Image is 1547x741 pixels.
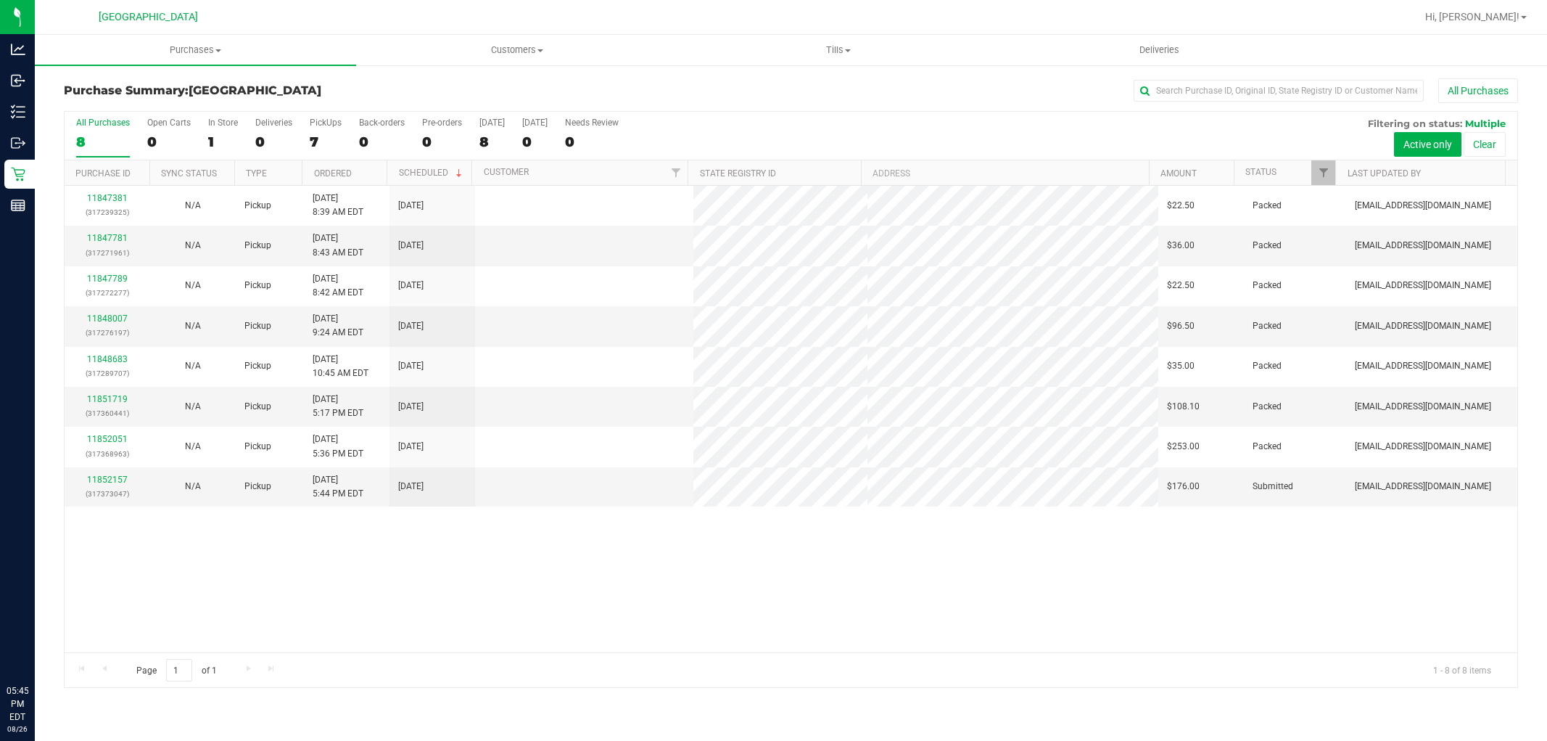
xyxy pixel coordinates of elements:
[479,134,505,150] div: 8
[76,134,130,150] div: 8
[76,118,130,128] div: All Purchases
[1355,480,1491,494] span: [EMAIL_ADDRESS][DOMAIN_NAME]
[398,359,424,373] span: [DATE]
[313,473,363,501] span: [DATE] 5:44 PM EDT
[244,279,271,292] span: Pickup
[1368,118,1462,129] span: Filtering on status:
[11,42,25,57] inline-svg: Analytics
[398,319,424,333] span: [DATE]
[359,134,405,150] div: 0
[422,134,462,150] div: 0
[166,659,192,681] input: 1
[398,239,424,253] span: [DATE]
[1348,168,1421,179] a: Last Updated By
[7,724,28,734] p: 08/26
[1167,319,1195,333] span: $96.50
[244,440,271,454] span: Pickup
[161,168,217,179] a: Sync Status
[185,200,201,210] span: Not Applicable
[87,475,128,485] a: 11852157
[399,168,465,178] a: Scheduled
[1355,440,1491,454] span: [EMAIL_ADDRESS][DOMAIN_NAME]
[398,199,424,213] span: [DATE]
[398,279,424,292] span: [DATE]
[208,118,238,128] div: In Store
[244,480,271,494] span: Pickup
[1253,480,1293,494] span: Submitted
[244,199,271,213] span: Pickup
[99,11,198,23] span: [GEOGRAPHIC_DATA]
[185,280,201,290] span: Not Applicable
[185,199,201,213] button: N/A
[313,433,363,460] span: [DATE] 5:36 PM EDT
[479,118,505,128] div: [DATE]
[244,239,271,253] span: Pickup
[700,168,776,179] a: State Registry ID
[1253,440,1282,454] span: Packed
[246,168,267,179] a: Type
[1253,359,1282,373] span: Packed
[422,118,462,128] div: Pre-orders
[208,134,238,150] div: 1
[1253,400,1282,414] span: Packed
[185,361,201,371] span: Not Applicable
[73,406,141,420] p: (317360441)
[1167,359,1195,373] span: $35.00
[522,134,548,150] div: 0
[185,481,201,491] span: Not Applicable
[73,487,141,501] p: (317373047)
[313,232,363,259] span: [DATE] 8:43 AM EDT
[11,105,25,119] inline-svg: Inventory
[185,239,201,253] button: N/A
[185,240,201,250] span: Not Applicable
[1253,199,1282,213] span: Packed
[11,73,25,88] inline-svg: Inbound
[484,167,529,177] a: Customer
[124,659,228,681] span: Page of 1
[313,312,363,340] span: [DATE] 9:24 AM EDT
[1311,160,1335,185] a: Filter
[185,319,201,333] button: N/A
[1120,44,1199,57] span: Deliveries
[244,319,271,333] span: Pickup
[244,359,271,373] span: Pickup
[357,44,677,57] span: Customers
[398,400,424,414] span: [DATE]
[185,401,201,412] span: Not Applicable
[87,274,128,284] a: 11847789
[522,118,548,128] div: [DATE]
[313,353,368,380] span: [DATE] 10:45 AM EDT
[73,367,141,380] p: (317289707)
[1355,319,1491,333] span: [EMAIL_ADDRESS][DOMAIN_NAME]
[73,286,141,300] p: (317272277)
[1167,400,1200,414] span: $108.10
[35,35,356,65] a: Purchases
[313,393,363,420] span: [DATE] 5:17 PM EDT
[565,118,619,128] div: Needs Review
[87,434,128,444] a: 11852051
[565,134,619,150] div: 0
[1253,279,1282,292] span: Packed
[7,684,28,724] p: 05:45 PM EDT
[185,441,201,451] span: Not Applicable
[1160,168,1197,179] a: Amount
[255,134,292,150] div: 0
[1464,132,1506,157] button: Clear
[185,359,201,373] button: N/A
[1355,199,1491,213] span: [EMAIL_ADDRESS][DOMAIN_NAME]
[75,168,131,179] a: Purchase ID
[1425,11,1519,22] span: Hi, [PERSON_NAME]!
[861,160,1149,186] th: Address
[185,321,201,331] span: Not Applicable
[185,480,201,494] button: N/A
[677,35,999,65] a: Tills
[398,440,424,454] span: [DATE]
[87,354,128,364] a: 11848683
[310,134,342,150] div: 7
[35,44,356,57] span: Purchases
[999,35,1320,65] a: Deliveries
[356,35,677,65] a: Customers
[1465,118,1506,129] span: Multiple
[1422,659,1503,681] span: 1 - 8 of 8 items
[310,118,342,128] div: PickUps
